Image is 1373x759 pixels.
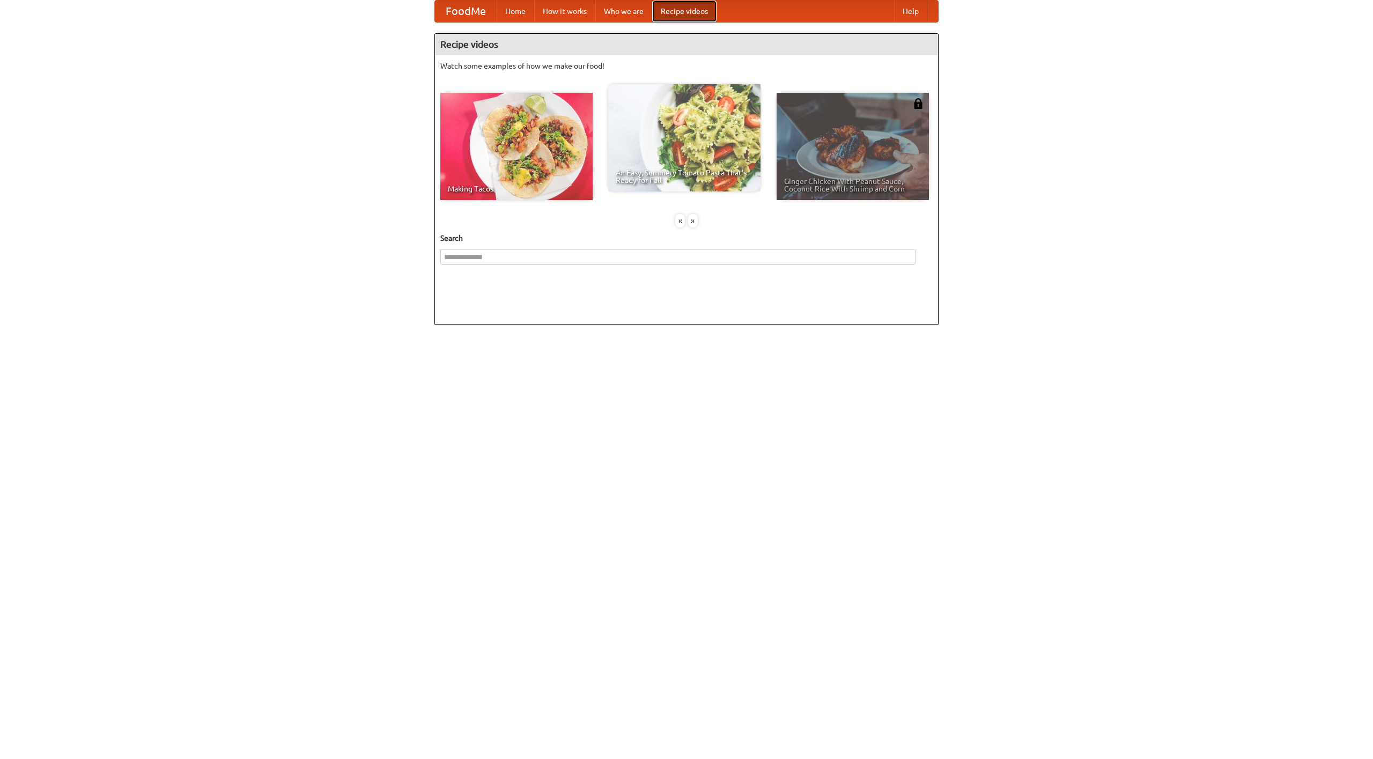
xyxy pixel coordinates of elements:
a: Recipe videos [652,1,717,22]
a: Home [497,1,534,22]
a: Who we are [595,1,652,22]
span: An Easy, Summery Tomato Pasta That's Ready for Fall [616,169,753,184]
a: Help [894,1,927,22]
img: 483408.png [913,98,924,109]
a: An Easy, Summery Tomato Pasta That's Ready for Fall [608,84,761,191]
div: « [675,214,685,227]
a: Making Tacos [440,93,593,200]
div: » [688,214,698,227]
span: Making Tacos [448,185,585,193]
h5: Search [440,233,933,244]
p: Watch some examples of how we make our food! [440,61,933,71]
a: How it works [534,1,595,22]
a: FoodMe [435,1,497,22]
h4: Recipe videos [435,34,938,55]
